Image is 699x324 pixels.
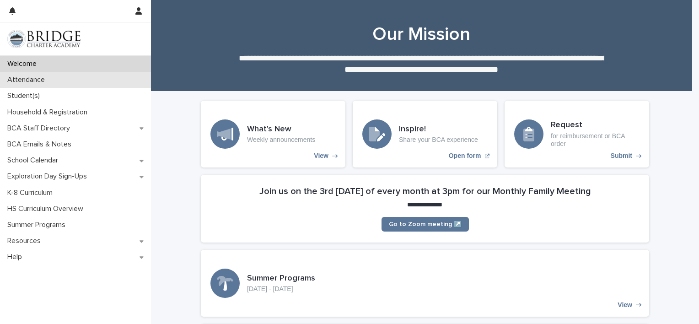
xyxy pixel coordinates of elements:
a: Open form [353,101,497,167]
h3: Request [551,120,640,130]
p: K-8 Curriculum [4,189,60,197]
a: Go to Zoom meeting ↗️ [382,217,469,232]
p: Summer Programs [4,221,73,229]
h3: What's New [247,124,315,135]
p: for reimbursement or BCA order [551,132,640,148]
p: Welcome [4,59,44,68]
img: V1C1m3IdTEidaUdm9Hs0 [7,30,81,48]
a: View [201,101,345,167]
p: Weekly announcements [247,136,315,144]
p: BCA Emails & Notes [4,140,79,149]
p: Student(s) [4,92,47,100]
p: [DATE] - [DATE] [247,285,315,293]
p: Household & Registration [4,108,95,117]
p: View [314,152,328,160]
p: Resources [4,237,48,245]
p: Exploration Day Sign-Ups [4,172,94,181]
h3: Summer Programs [247,274,315,284]
p: Help [4,253,29,261]
p: BCA Staff Directory [4,124,77,133]
p: School Calendar [4,156,65,165]
p: Submit [611,152,632,160]
h3: Inspire! [399,124,478,135]
a: Submit [505,101,649,167]
p: View [618,301,632,309]
h1: Our Mission [197,23,645,45]
p: Attendance [4,76,52,84]
p: Share your BCA experience [399,136,478,144]
h2: Join us on the 3rd [DATE] of every month at 3pm for our Monthly Family Meeting [259,186,591,197]
p: Open form [449,152,481,160]
span: Go to Zoom meeting ↗️ [389,221,462,227]
a: View [201,250,649,317]
p: HS Curriculum Overview [4,205,91,213]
